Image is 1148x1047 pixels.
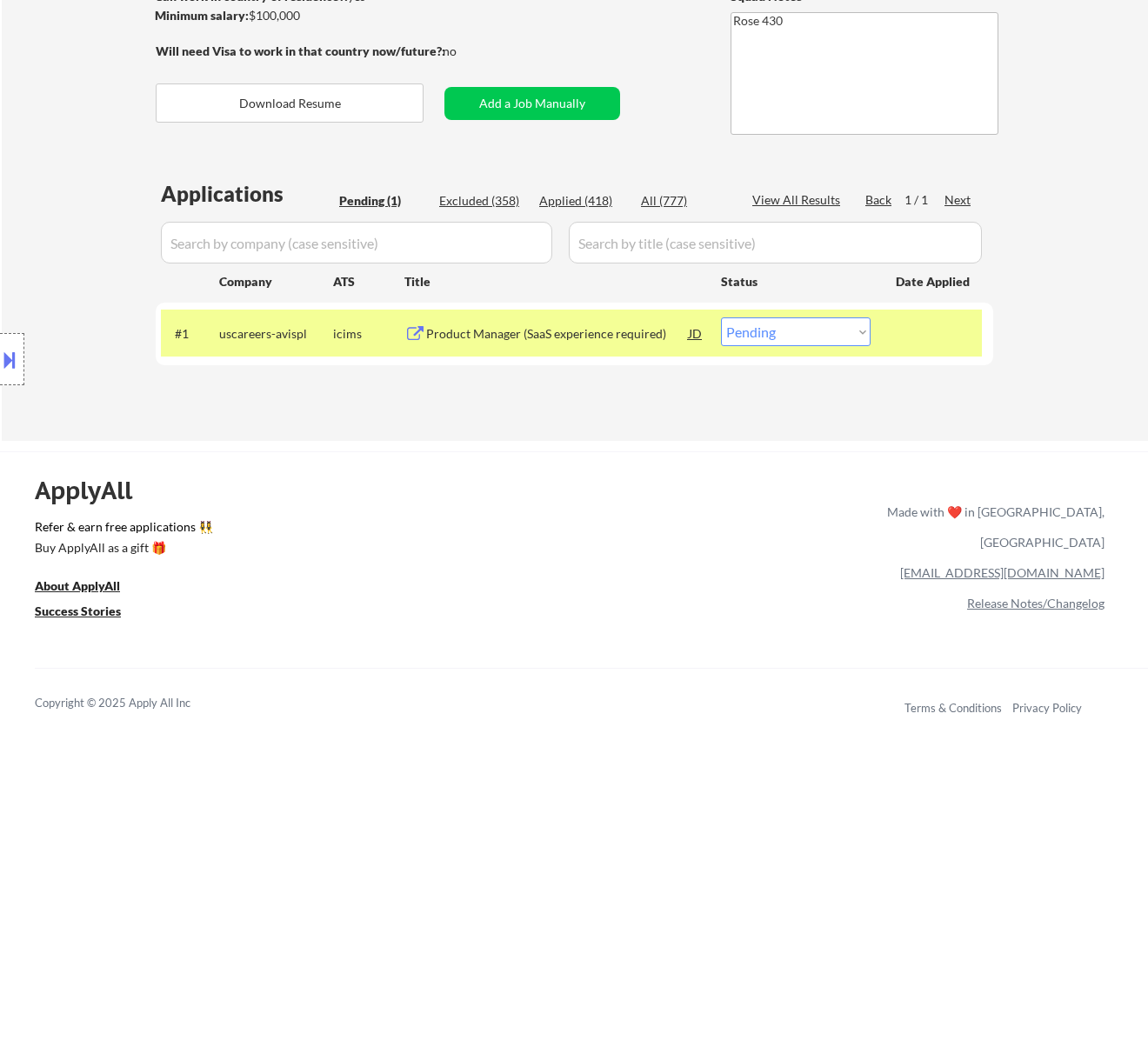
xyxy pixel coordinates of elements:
a: [EMAIL_ADDRESS][DOMAIN_NAME] [900,565,1105,580]
a: Release Notes/Changelog [967,596,1105,610]
div: JD [687,317,704,349]
div: All (777) [641,192,728,210]
div: Product Manager (SaaS experience required) [426,325,689,343]
div: Pending (1) [339,192,426,210]
div: Next [944,191,972,209]
strong: Will need Visa to work in that country now/future?: [156,43,445,58]
div: ATS [333,273,404,290]
input: Search by company (case sensitive) [161,222,552,263]
div: Applied (418) [539,192,626,210]
div: View All Results [752,191,845,209]
div: icims [333,325,404,343]
div: no [443,43,492,60]
input: Search by title (case sensitive) [569,222,982,263]
strong: Minimum salary: [155,8,249,23]
div: Date Applied [896,273,972,290]
div: Copyright © 2025 Apply All Inc [35,695,235,712]
a: Success Stories [35,603,144,624]
div: Made with ❤️ in [GEOGRAPHIC_DATA], [GEOGRAPHIC_DATA] [880,497,1105,557]
div: Title [404,273,704,290]
a: Privacy Policy [1012,701,1082,715]
button: Add a Job Manually [444,87,620,120]
div: Excluded (358) [439,192,526,210]
div: 1 / 1 [904,191,944,209]
div: $100,000 [155,7,444,24]
div: Status [721,265,871,297]
div: Back [865,191,893,209]
a: Terms & Conditions [904,701,1002,715]
button: Download Resume [156,83,424,123]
